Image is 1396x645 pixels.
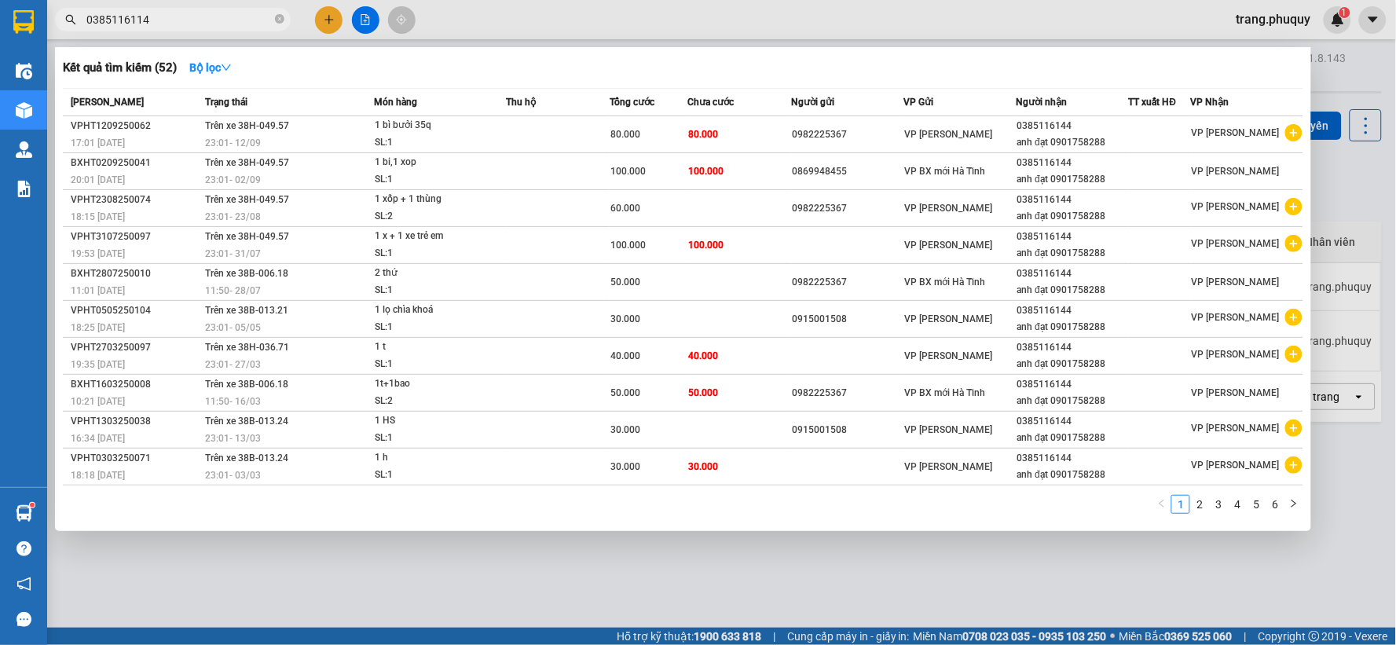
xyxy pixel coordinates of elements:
span: Trên xe 38H-036.71 [205,342,289,353]
span: VP [PERSON_NAME] [904,203,992,214]
span: search [65,14,76,25]
span: Trên xe 38B-006.18 [205,379,288,390]
span: right [1289,499,1299,508]
span: VP [PERSON_NAME] [1192,387,1280,398]
div: SL: 1 [375,171,493,189]
div: VPHT2308250074 [71,192,200,208]
img: warehouse-icon [16,505,32,522]
h3: Kết quả tìm kiếm ( 52 ) [63,60,177,76]
div: 0385116144 [1017,192,1128,208]
div: SL: 1 [375,134,493,152]
div: 2 thứ [375,265,493,282]
span: 30.000 [610,461,640,472]
span: VP [PERSON_NAME] [1192,312,1280,323]
span: Tổng cước [610,97,654,108]
div: SL: 1 [375,356,493,373]
a: 5 [1248,496,1265,513]
div: 0915001508 [792,422,903,438]
span: 50.000 [688,387,718,398]
span: VP BX mới Hà Tĩnh [904,387,985,398]
div: 1 t [375,339,493,356]
li: 6 [1266,495,1284,514]
span: plus-circle [1285,198,1303,215]
div: 1 h [375,449,493,467]
li: 1 [1171,495,1190,514]
div: anh đạt 0901758288 [1017,282,1128,299]
div: anh đạt 0901758288 [1017,319,1128,335]
li: 5 [1247,495,1266,514]
span: 16:34 [DATE] [71,433,125,444]
span: VP [PERSON_NAME] [904,240,992,251]
div: anh đạt 0901758288 [1017,467,1128,483]
a: 2 [1191,496,1208,513]
span: VP [PERSON_NAME] [1192,460,1280,471]
span: Trên xe 38B-006.18 [205,268,288,279]
div: SL: 2 [375,208,493,225]
span: 80.000 [610,129,640,140]
span: Trạng thái [205,97,247,108]
span: Trên xe 38H-049.57 [205,157,289,168]
span: VP BX mới Hà Tĩnh [904,166,985,177]
span: VP Nhận [1191,97,1229,108]
span: Trên xe 38H-049.57 [205,194,289,205]
li: Next Page [1284,495,1303,514]
span: Chưa cước [687,97,734,108]
div: anh đạt 0901758288 [1017,171,1128,188]
span: 100.000 [688,240,724,251]
span: 23:01 - 31/07 [205,248,261,259]
span: 19:35 [DATE] [71,359,125,370]
div: SL: 1 [375,319,493,336]
img: warehouse-icon [16,141,32,158]
span: left [1157,499,1167,508]
span: close-circle [275,14,284,24]
button: Bộ lọcdown [177,55,244,80]
span: 18:15 [DATE] [71,211,125,222]
span: 23:01 - 02/09 [205,174,261,185]
span: 11:50 - 16/03 [205,396,261,407]
div: 0915001508 [792,311,903,328]
div: 1 bi,1 xop [375,154,493,171]
span: VP [PERSON_NAME] [904,313,992,324]
span: 23:01 - 23/08 [205,211,261,222]
span: Trên xe 38B-013.24 [205,416,288,427]
span: 100.000 [610,240,646,251]
div: BXHT0209250041 [71,155,200,171]
div: anh đạt 0901758288 [1017,134,1128,151]
span: plus-circle [1285,456,1303,474]
span: 20:01 [DATE] [71,174,125,185]
div: 1 lọ chìa khoá [375,302,493,319]
span: question-circle [16,541,31,556]
span: 23:01 - 12/09 [205,137,261,148]
span: VP [PERSON_NAME] [1192,127,1280,138]
span: Trên xe 38H-049.57 [205,120,289,131]
span: 19:53 [DATE] [71,248,125,259]
span: notification [16,577,31,592]
span: 40.000 [610,350,640,361]
span: VP [PERSON_NAME] [1192,277,1280,288]
div: VPHT0505250104 [71,302,200,319]
div: 0385116144 [1017,450,1128,467]
sup: 1 [30,503,35,508]
div: 0385116144 [1017,302,1128,319]
div: BXHT2807250010 [71,266,200,282]
strong: Bộ lọc [189,61,232,74]
a: 6 [1266,496,1284,513]
li: 2 [1190,495,1209,514]
div: BXHT1603250008 [71,376,200,393]
div: 0385116144 [1017,339,1128,356]
div: VPHT3107250097 [71,229,200,245]
span: 30.000 [610,313,640,324]
span: VP [PERSON_NAME] [904,424,992,435]
div: 0385116144 [1017,266,1128,282]
div: 0385116144 [1017,155,1128,171]
div: 0982225367 [792,126,903,143]
li: 3 [1209,495,1228,514]
span: 18:25 [DATE] [71,322,125,333]
span: 30.000 [688,461,718,472]
div: 0982225367 [792,274,903,291]
a: 1 [1172,496,1189,513]
div: 1 xốp + 1 thùng [375,191,493,208]
span: Thu hộ [506,97,536,108]
span: Người gửi [791,97,834,108]
span: Trên xe 38B-013.21 [205,305,288,316]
